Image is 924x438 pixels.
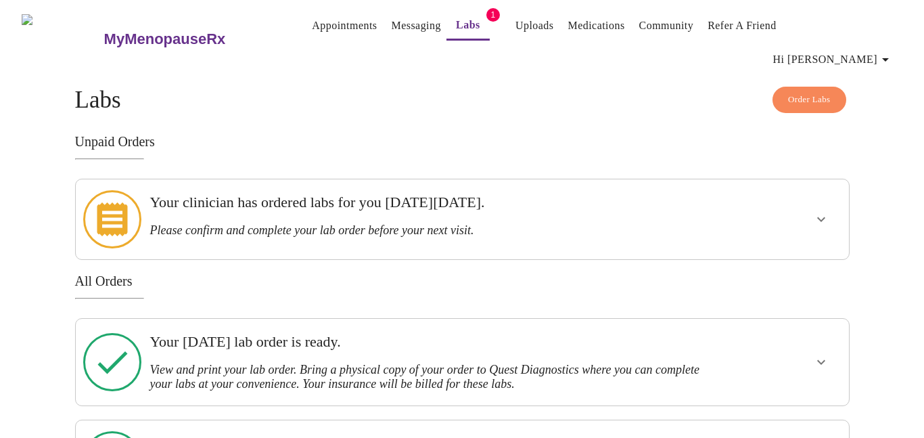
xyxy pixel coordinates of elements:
h3: Your [DATE] lab order is ready. [149,333,699,351]
h3: Your clinician has ordered labs for you [DATE][DATE]. [149,194,699,211]
button: Appointments [306,12,382,39]
button: Messaging [386,12,446,39]
a: Medications [568,16,624,35]
a: Uploads [515,16,554,35]
img: MyMenopauseRx Logo [22,14,102,65]
a: Appointments [312,16,377,35]
button: Labs [446,12,490,41]
h3: All Orders [75,273,850,289]
a: MyMenopauseRx [102,16,279,63]
button: show more [805,346,837,378]
a: Refer a Friend [708,16,777,35]
span: 1 [486,8,500,22]
button: show more [805,203,837,236]
button: Uploads [510,12,559,39]
a: Labs [456,16,480,35]
h3: MyMenopauseRx [104,30,226,48]
h3: Unpaid Orders [75,134,850,150]
h3: Please confirm and complete your lab order before your next visit. [149,223,699,238]
button: Order Labs [772,87,846,113]
button: Medications [562,12,630,39]
button: Refer a Friend [702,12,782,39]
a: Messaging [391,16,440,35]
span: Order Labs [788,92,831,108]
h3: View and print your lab order. Bring a physical copy of your order to Quest Diagnostics where you... [149,363,699,391]
span: Hi [PERSON_NAME] [773,50,894,69]
a: Community [639,16,694,35]
button: Community [634,12,699,39]
h4: Labs [75,87,850,114]
button: Hi [PERSON_NAME] [768,46,899,73]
